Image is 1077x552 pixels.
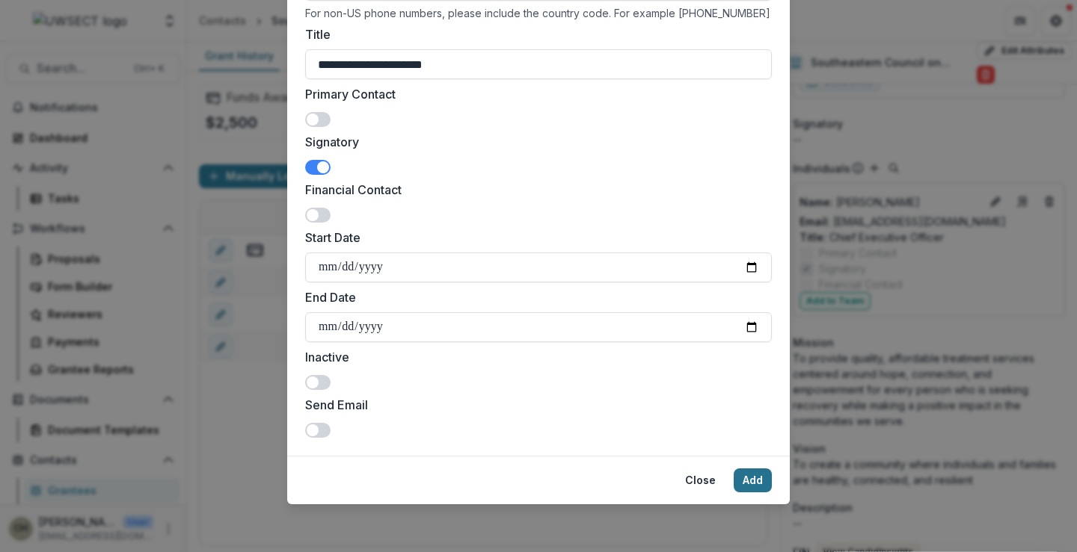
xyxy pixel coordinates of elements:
label: Signatory [305,133,763,151]
label: Send Email [305,396,763,414]
label: Start Date [305,229,763,246]
label: Inactive [305,348,763,366]
button: Close [676,468,725,492]
label: Primary Contact [305,85,763,103]
label: Financial Contact [305,181,763,199]
div: For non-US phone numbers, please include the country code. For example [PHONE_NUMBER] [305,7,772,19]
label: End Date [305,288,763,306]
button: Add [734,468,772,492]
label: Title [305,25,763,43]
